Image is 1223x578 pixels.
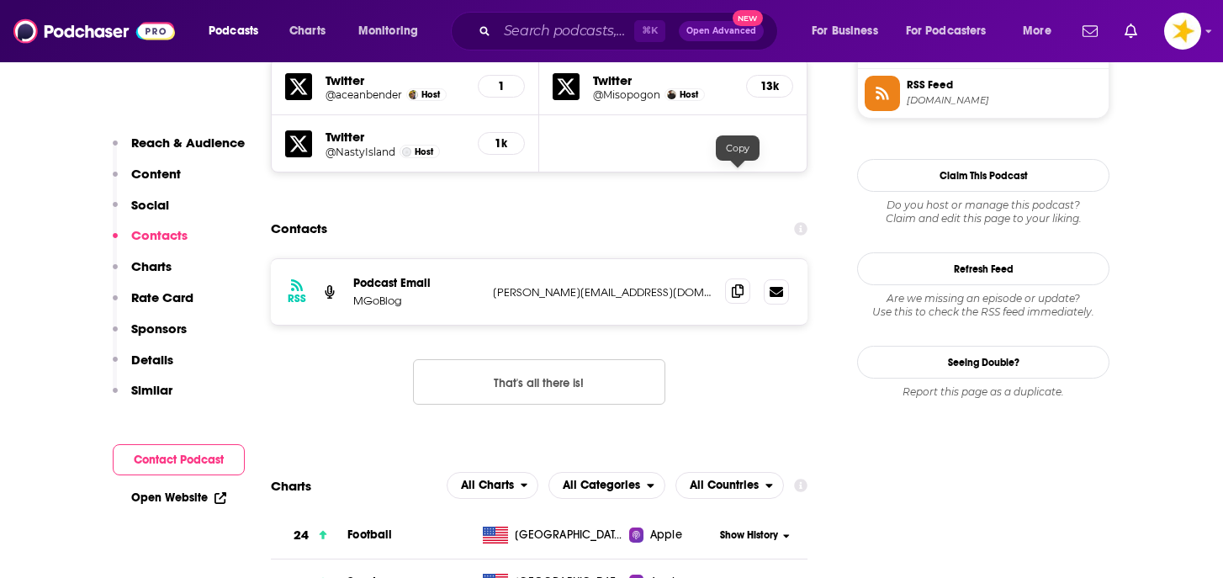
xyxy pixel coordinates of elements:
button: open menu [675,472,784,499]
button: Content [113,166,181,197]
button: Sponsors [113,321,187,352]
a: Seeing Double? [857,346,1109,379]
p: Content [131,166,181,182]
span: All Charts [461,480,514,491]
a: @aceanbender [326,88,402,101]
img: Ace Anbender [409,90,418,99]
button: Rate Card [113,289,193,321]
span: Host [680,89,698,100]
span: New [733,10,763,26]
button: open menu [800,18,899,45]
a: @NastyIsland [326,146,395,158]
button: Show profile menu [1164,13,1201,50]
h5: Twitter [326,72,464,88]
span: Charts [289,19,326,43]
div: Claim and edit this page to your liking. [857,199,1109,225]
button: Show History [715,528,796,543]
h2: Categories [548,472,665,499]
span: For Podcasters [906,19,987,43]
p: Similar [131,382,172,398]
a: @Misopogon [593,88,660,101]
p: Details [131,352,173,368]
img: Podchaser - Follow, Share and Rate Podcasts [13,15,175,47]
a: [GEOGRAPHIC_DATA] [476,527,630,544]
img: User Profile [1164,13,1201,50]
button: open menu [895,18,1011,45]
button: open menu [447,472,539,499]
p: Reach & Audience [131,135,245,151]
p: [PERSON_NAME][EMAIL_ADDRESS][DOMAIN_NAME] [493,285,712,300]
h5: Twitter [593,72,733,88]
span: Host [421,89,440,100]
button: Similar [113,382,172,413]
button: Open AdvancedNew [679,21,764,41]
p: Social [131,197,169,213]
p: Rate Card [131,289,193,305]
div: Search podcasts, credits, & more... [467,12,794,50]
span: feed.podbean.com [907,94,1102,107]
a: 24 [271,512,347,559]
span: Show History [720,528,778,543]
span: Do you host or manage this podcast? [857,199,1109,212]
span: Apple [650,527,682,544]
input: Search podcasts, credits, & more... [497,18,634,45]
button: Social [113,197,169,228]
p: Contacts [131,227,188,243]
a: Football [347,528,392,542]
button: Nothing here. [413,359,665,405]
span: Logged in as Spreaker_Prime [1164,13,1201,50]
h3: RSS [288,292,306,305]
img: missing-image.png [402,147,411,156]
p: MGoBlog [353,294,479,308]
p: Sponsors [131,321,187,337]
div: Report this page as a duplicate. [857,385,1109,399]
h5: 13k [760,79,779,93]
span: United States [515,527,624,544]
a: Show notifications dropdown [1076,17,1104,45]
span: Open Advanced [686,27,756,35]
h5: 1 [492,79,511,93]
span: Host [415,146,433,157]
a: RSS Feed[DOMAIN_NAME] [865,76,1102,111]
button: Refresh Feed [857,252,1109,285]
p: Charts [131,258,172,274]
a: Show notifications dropdown [1118,17,1144,45]
span: All Categories [563,480,640,491]
button: Reach & Audience [113,135,245,166]
button: open menu [1011,18,1072,45]
span: ⌘ K [634,20,665,42]
a: Charts [278,18,336,45]
span: Podcasts [209,19,258,43]
span: More [1023,19,1051,43]
h2: Contacts [271,213,327,245]
span: Monitoring [358,19,418,43]
button: Details [113,352,173,383]
div: Copy [716,135,760,161]
h2: Charts [271,478,311,494]
p: Podcast Email [353,276,479,290]
a: Apple [629,527,714,544]
h5: Twitter [326,129,464,145]
a: Open Website [131,491,226,505]
span: RSS Feed [907,77,1102,93]
h3: 24 [294,526,309,545]
button: open menu [347,18,440,45]
h2: Countries [675,472,784,499]
div: Are we missing an episode or update? Use this to check the RSS feed immediately. [857,292,1109,319]
button: Contacts [113,227,188,258]
button: open menu [548,472,665,499]
span: For Business [812,19,878,43]
span: All Countries [690,480,759,491]
h5: 1k [492,136,511,151]
h2: Platforms [447,472,539,499]
button: Contact Podcast [113,444,245,475]
button: Charts [113,258,172,289]
img: Seth Fisher [667,90,676,99]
